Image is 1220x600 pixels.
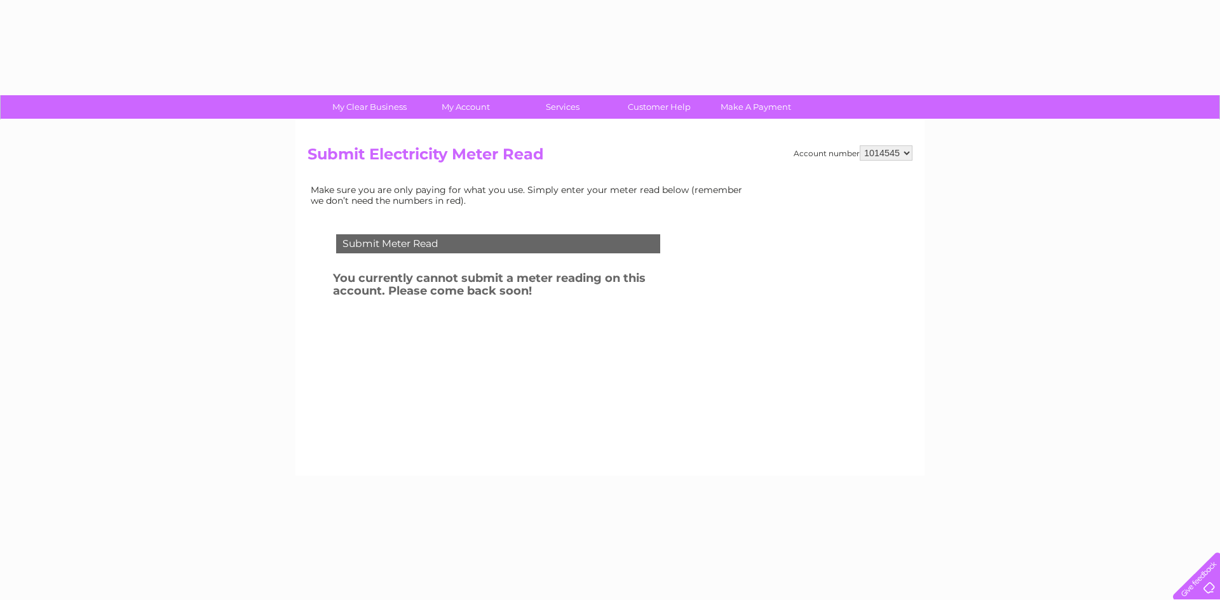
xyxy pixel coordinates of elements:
[333,269,694,304] h3: You currently cannot submit a meter reading on this account. Please come back soon!
[510,95,615,119] a: Services
[703,95,808,119] a: Make A Payment
[607,95,712,119] a: Customer Help
[414,95,518,119] a: My Account
[794,145,912,161] div: Account number
[308,145,912,170] h2: Submit Electricity Meter Read
[308,182,752,208] td: Make sure you are only paying for what you use. Simply enter your meter read below (remember we d...
[336,234,660,253] div: Submit Meter Read
[317,95,422,119] a: My Clear Business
